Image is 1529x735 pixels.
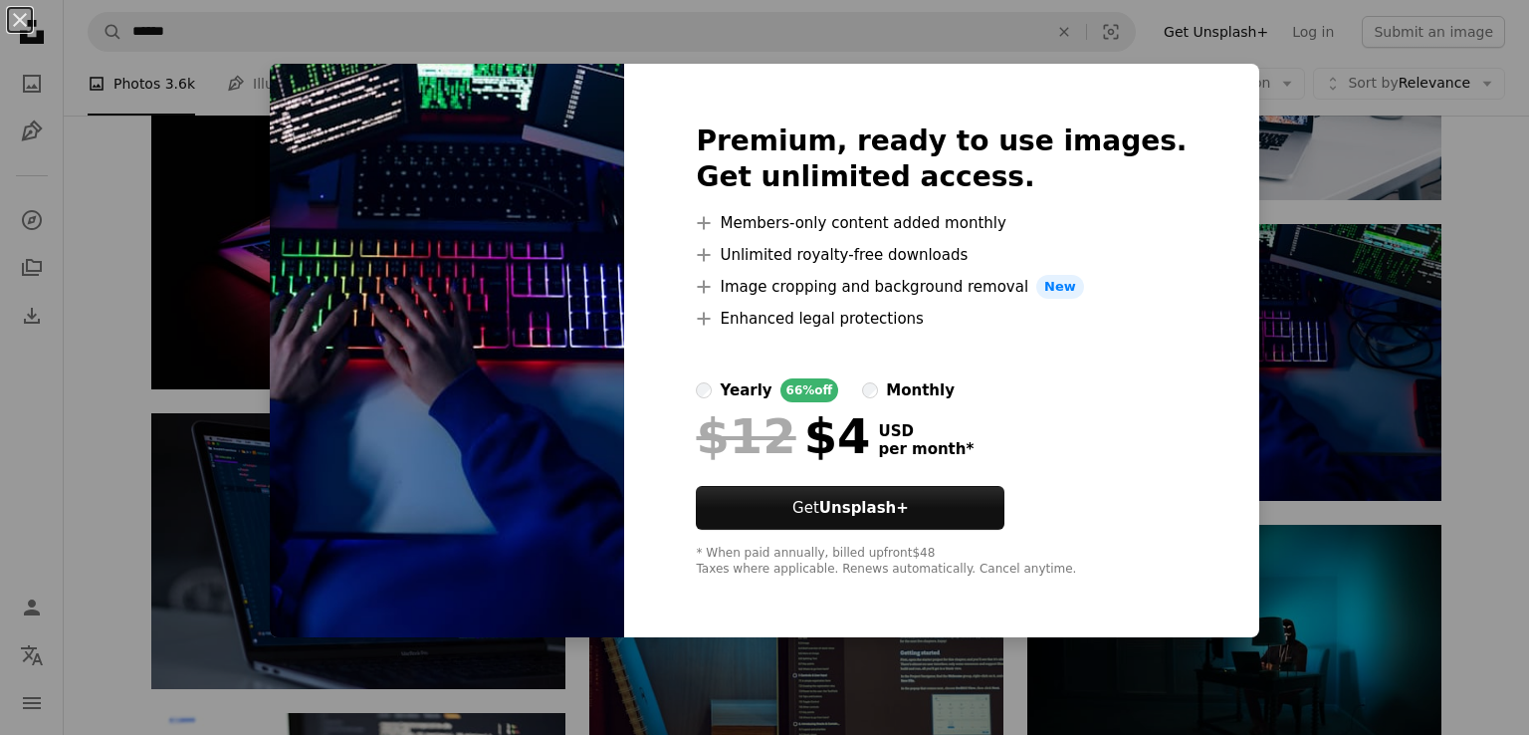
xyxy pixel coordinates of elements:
[696,546,1187,578] div: * When paid annually, billed upfront $48 Taxes where applicable. Renews automatically. Cancel any...
[878,422,974,440] span: USD
[886,378,955,402] div: monthly
[696,275,1187,299] li: Image cropping and background removal
[819,499,909,517] strong: Unsplash+
[878,440,974,458] span: per month *
[696,382,712,398] input: yearly66%off
[696,243,1187,267] li: Unlimited royalty-free downloads
[270,64,624,637] img: premium_photo-1663100722417-6e36673fe0ed
[720,378,771,402] div: yearly
[696,211,1187,235] li: Members-only content added monthly
[696,307,1187,331] li: Enhanced legal protections
[780,378,839,402] div: 66% off
[696,410,795,462] span: $12
[696,123,1187,195] h2: Premium, ready to use images. Get unlimited access.
[1036,275,1084,299] span: New
[696,410,870,462] div: $4
[862,382,878,398] input: monthly
[696,486,1004,530] button: GetUnsplash+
